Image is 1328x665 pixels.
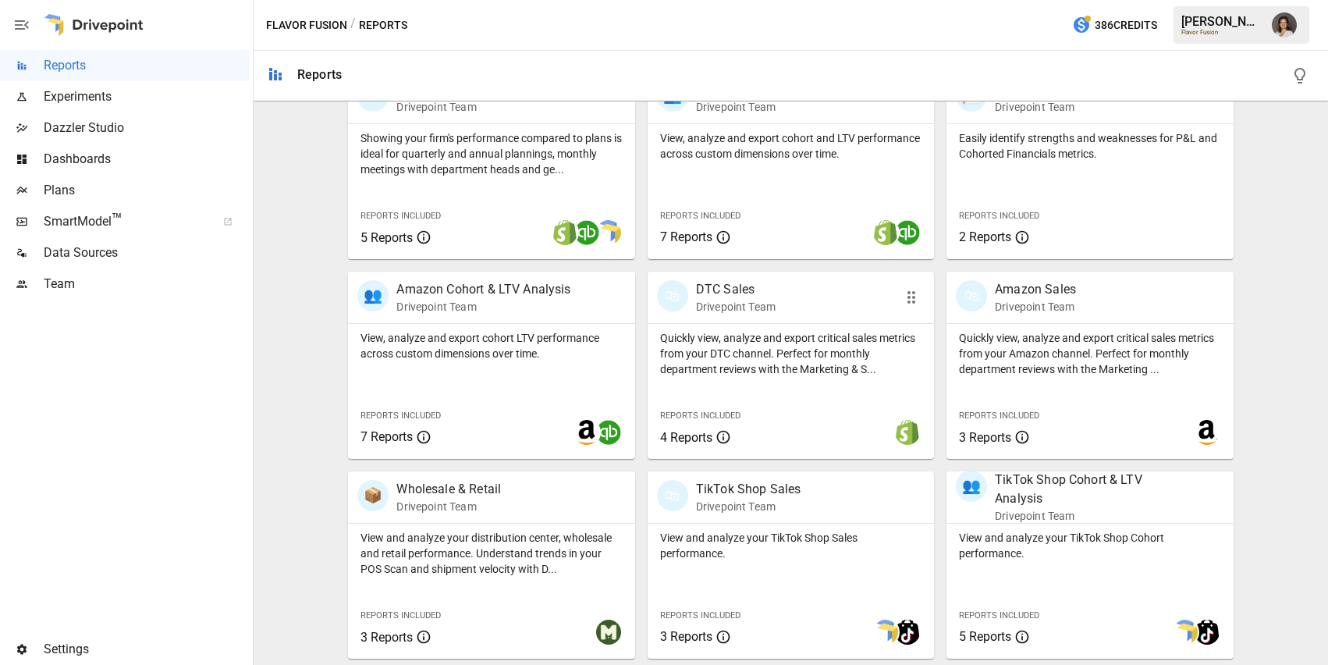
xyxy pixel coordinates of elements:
p: View and analyze your distribution center, wholesale and retail performance. Understand trends in... [360,530,622,577]
span: Reports Included [959,211,1039,221]
span: 3 Reports [660,629,712,644]
img: amazon [574,420,599,445]
span: Experiments [44,87,250,106]
span: Reports Included [360,610,441,621]
img: smart model [873,620,898,645]
img: Franziska Ibscher [1272,12,1297,37]
div: 🛍 [657,280,688,311]
p: Drivepoint Team [696,99,848,115]
div: 📦 [357,480,389,511]
span: Plans [44,181,250,200]
p: DTC Sales [696,280,776,299]
p: TikTok Shop Cohort & LTV Analysis [995,471,1179,508]
img: amazon [1195,420,1220,445]
span: Settings [44,640,250,659]
p: Drivepoint Team [696,499,801,514]
p: Quickly view, analyze and export critical sales metrics from your DTC channel. Perfect for monthl... [660,330,921,377]
img: shopify [895,420,920,445]
p: Drivepoint Team [396,299,570,315]
div: Reports [297,67,342,82]
img: muffindata [596,620,621,645]
p: View, analyze and export cohort LTV performance across custom dimensions over time. [360,330,622,361]
div: 🛍 [657,480,688,511]
p: Drivepoint Team [995,508,1179,524]
span: 2 Reports [959,229,1011,244]
span: SmartModel [44,212,206,231]
span: 386 Credits [1095,16,1157,35]
span: Dazzler Studio [44,119,250,137]
p: Amazon Sales [995,280,1076,299]
span: 3 Reports [959,430,1011,445]
p: View and analyze your TikTok Shop Cohort performance. [959,530,1220,561]
p: Drivepoint Team [995,299,1076,315]
span: 7 Reports [660,229,712,244]
p: Amazon Cohort & LTV Analysis [396,280,570,299]
p: View, analyze and export cohort and LTV performance across custom dimensions over time. [660,130,921,162]
span: 5 Reports [959,629,1011,644]
p: View and analyze your TikTok Shop Sales performance. [660,530,921,561]
span: Reports Included [660,211,740,221]
img: shopify [873,220,898,245]
p: TikTok Shop Sales [696,480,801,499]
img: tiktok [1195,620,1220,645]
p: Drivepoint Team [995,99,1074,115]
div: Flavor Fusion [1181,29,1262,36]
div: 👥 [357,280,389,311]
span: Reports Included [660,610,740,621]
div: [PERSON_NAME] [1181,14,1262,29]
span: Reports [44,56,250,75]
img: shopify [552,220,577,245]
span: Reports Included [959,411,1039,421]
span: 3 Reports [360,630,413,645]
span: Reports Included [660,411,740,421]
span: 5 Reports [360,230,413,245]
img: smart model [1173,620,1198,645]
span: Dashboards [44,150,250,169]
img: quickbooks [574,220,599,245]
p: Quickly view, analyze and export critical sales metrics from your Amazon channel. Perfect for mon... [959,330,1220,377]
img: tiktok [895,620,920,645]
p: Drivepoint Team [696,299,776,315]
p: Easily identify strengths and weaknesses for P&L and Cohorted Financials metrics. [959,130,1220,162]
button: Flavor Fusion [266,16,347,35]
span: 4 Reports [660,430,712,445]
p: Wholesale & Retail [396,480,501,499]
button: Franziska Ibscher [1262,3,1306,47]
div: / [350,16,356,35]
span: Team [44,275,250,293]
img: quickbooks [895,220,920,245]
span: 7 Reports [360,429,413,444]
p: Showing your firm's performance compared to plans is ideal for quarterly and annual plannings, mo... [360,130,622,177]
span: Reports Included [959,610,1039,621]
button: 386Credits [1066,11,1163,40]
img: smart model [596,220,621,245]
span: Data Sources [44,244,250,262]
span: ™ [112,210,123,229]
span: Reports Included [360,211,441,221]
div: 🛍 [956,280,987,311]
p: Drivepoint Team [396,99,495,115]
span: Reports Included [360,411,441,421]
div: 👥 [956,471,987,502]
p: Drivepoint Team [396,499,501,514]
img: quickbooks [596,420,621,445]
